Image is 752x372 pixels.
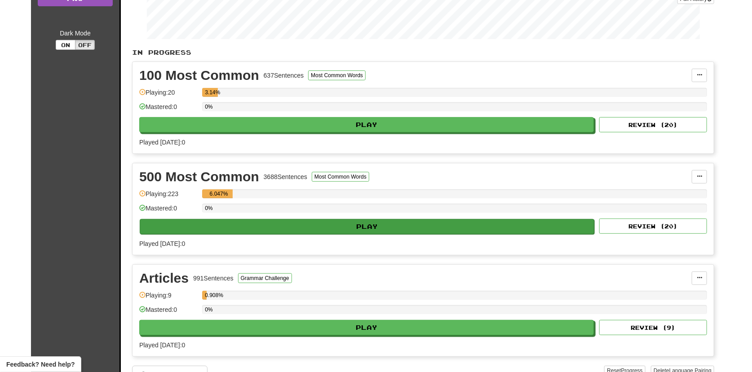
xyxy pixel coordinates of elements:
button: Review (20) [599,117,707,132]
span: Open feedback widget [6,360,75,369]
button: Grammar Challenge [238,273,292,283]
div: 637 Sentences [264,71,304,80]
button: On [56,40,75,50]
button: Most Common Words [308,70,366,80]
div: 3688 Sentences [264,172,307,181]
span: Played [DATE]: 0 [139,139,185,146]
span: Played [DATE]: 0 [139,341,185,349]
button: Most Common Words [312,172,369,182]
div: Playing: 223 [139,189,198,204]
button: Review (20) [599,219,707,234]
div: 991 Sentences [193,274,234,283]
span: Played [DATE]: 0 [139,240,185,247]
div: Playing: 20 [139,88,198,103]
div: 6.047% [205,189,233,198]
div: Mastered: 0 [139,305,198,320]
button: Review (9) [599,320,707,335]
div: 0.908% [205,291,207,300]
div: Mastered: 0 [139,204,198,219]
div: 500 Most Common [139,170,259,184]
div: Playing: 9 [139,291,198,306]
div: Mastered: 0 [139,102,198,117]
div: 100 Most Common [139,69,259,82]
button: Off [75,40,95,50]
div: 3.14% [205,88,218,97]
button: Play [139,320,594,335]
div: Dark Mode [38,29,113,38]
button: Play [140,219,594,234]
div: Articles [139,271,189,285]
p: In Progress [132,48,714,57]
button: Play [139,117,594,132]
